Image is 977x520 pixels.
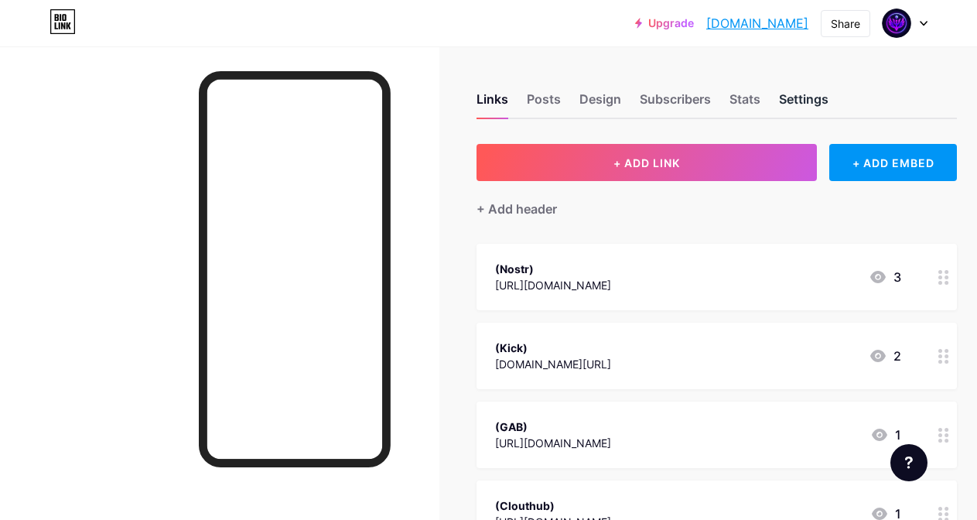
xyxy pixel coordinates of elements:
div: Stats [729,90,760,118]
div: Share [831,15,860,32]
div: (GAB) [495,419,611,435]
div: Posts [527,90,561,118]
img: Allam Prock [882,9,911,38]
div: Design [579,90,621,118]
div: + ADD EMBED [829,144,957,181]
div: Subscribers [640,90,711,118]
div: [DOMAIN_NAME][URL] [495,356,611,372]
div: + Add header [477,200,557,218]
div: (Clouthub) [495,498,611,514]
button: + ADD LINK [477,144,817,181]
div: 3 [869,268,901,286]
div: 2 [869,347,901,365]
div: Links [477,90,508,118]
div: [URL][DOMAIN_NAME] [495,277,611,293]
a: [DOMAIN_NAME] [706,14,808,32]
span: + ADD LINK [613,156,680,169]
div: (Kick) [495,340,611,356]
div: 1 [870,426,901,444]
div: Settings [779,90,828,118]
div: (Nostr) [495,261,611,277]
div: [URL][DOMAIN_NAME] [495,435,611,451]
a: Upgrade [635,17,694,29]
